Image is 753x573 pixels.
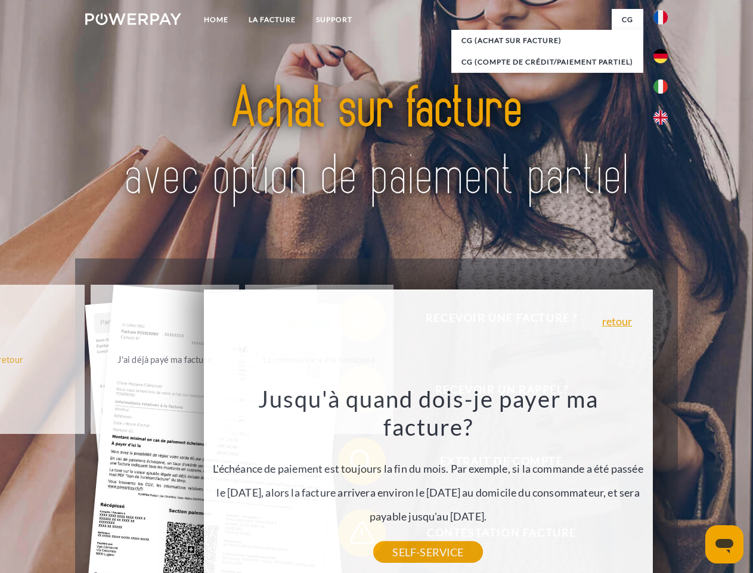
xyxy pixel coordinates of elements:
div: J'ai déjà payé ma facture [98,351,232,367]
a: CG [612,9,643,30]
h3: Jusqu'à quand dois-je payer ma facture? [210,384,646,442]
a: SELF-SERVICE [373,541,482,563]
a: CG (Compte de crédit/paiement partiel) [451,51,643,73]
a: Home [194,9,238,30]
a: Support [306,9,362,30]
img: it [653,79,668,94]
a: LA FACTURE [238,9,306,30]
a: CG (achat sur facture) [451,30,643,51]
img: title-powerpay_fr.svg [114,57,639,229]
a: retour [602,316,633,326]
div: L'échéance de paiement est toujours la fin du mois. Par exemple, si la commande a été passée le [... [210,384,646,552]
img: fr [653,10,668,24]
img: en [653,110,668,125]
iframe: Bouton de lancement de la fenêtre de messagerie [705,525,743,563]
img: de [653,49,668,63]
img: logo-powerpay-white.svg [85,13,181,25]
